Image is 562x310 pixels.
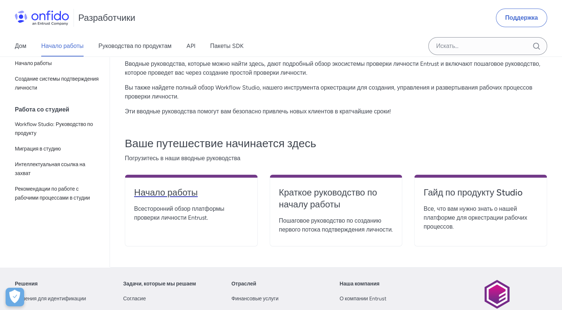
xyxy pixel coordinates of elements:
a: Дом [15,36,26,56]
button: Откройте «Настройки» [6,288,24,306]
a: Задачи, которые мы решаем [123,280,196,288]
a: Наша компания [340,280,379,288]
a: Отраслей [231,280,256,288]
a: Согласие [123,294,146,303]
a: Финансовые услуги [231,294,279,303]
h4: Гайд по продукту Studio [423,187,538,198]
p: Эти вводные руководства помогут вам безопасно привлечь новых клиентов в кратчайшие сроки! [125,107,547,116]
span: Интеллектуальная ссылка на захват [15,160,101,178]
a: API [186,36,195,56]
a: Решения [15,280,38,288]
img: Логотип Onfido [15,10,69,25]
a: Workflow Studio: Руководство по продукту [12,117,104,141]
a: Начало работы [134,187,248,204]
p: Вы также найдете полный обзор Workflow Studio, нашего инструмента оркестрации для создания, управ... [125,83,547,101]
h4: Начало работы [134,187,248,198]
a: Миграция в студию [12,142,104,156]
a: О компании Entrust [340,294,386,303]
span: Создание системы подтверждения личности [15,75,101,93]
a: Создание системы подтверждения личности [12,72,104,96]
span: Миграция в студию [15,145,101,154]
a: Начало работы [41,36,84,56]
a: Решения для идентификации [15,294,86,303]
font: Ваше путешествие начинается здесь [125,136,316,150]
div: Работа со студией [15,102,107,117]
span: Рекомендации по работе с рабочими процессами в студии [15,185,101,203]
a: Начало работы [12,56,104,71]
input: Поле ввода поиска Onfido [428,37,547,55]
a: Рекомендации по работе с рабочими процессами в студии [12,182,104,206]
a: Пакеты SDK [210,36,244,56]
div: Cookie Preferences [6,288,24,306]
font: Пошаговое руководство по созданию первого потока подтверждения личности. [279,217,393,233]
a: Краткое руководство по началу работы [279,187,393,216]
font: Погрузитесь в наши вводные руководства [125,155,240,162]
font: Всесторонний обзор платформы проверки личности Entrust. [134,205,224,221]
h1: Разработчики [78,12,135,24]
a: Поддержка [496,9,547,27]
h4: Краткое руководство по началу работы [279,187,393,210]
p: Вводные руководства, которые можно найти здесь, дают подробный обзор экосистемы проверки личности... [125,59,547,77]
span: Начало работы [15,59,101,68]
a: Интеллектуальная ссылка на захват [12,157,104,181]
span: Workflow Studio: Руководство по продукту [15,120,101,138]
a: Руководства по продуктам [98,36,172,56]
font: Все, что вам нужно знать о нашей платформе для оркестрации рабочих процессов. [423,205,527,230]
a: Гайд по продукту Studio [423,187,538,204]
